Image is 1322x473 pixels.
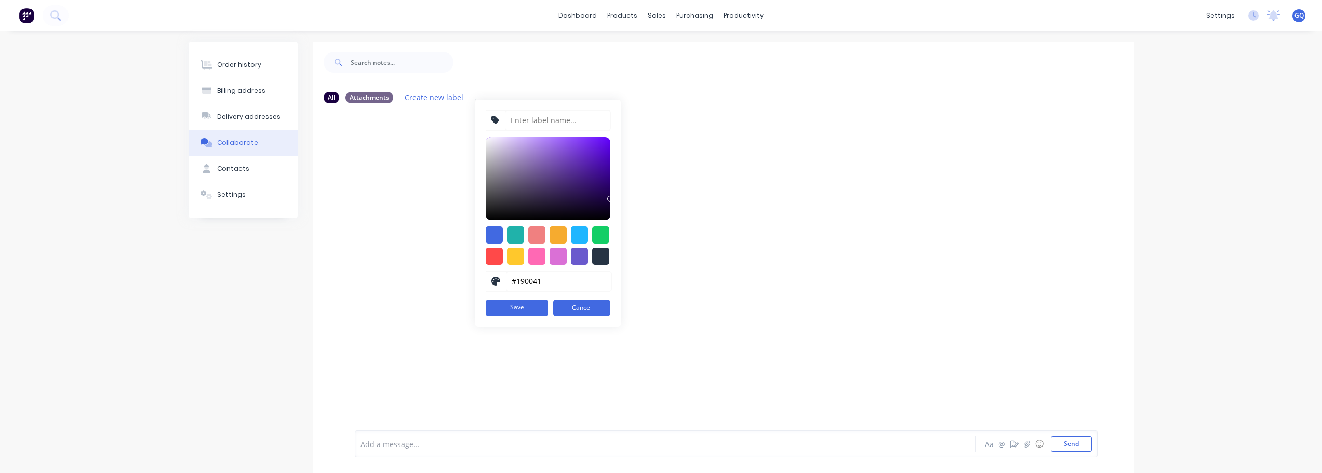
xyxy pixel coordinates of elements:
[571,226,588,244] div: #1fb6ff
[399,90,469,104] button: Create new label
[1201,8,1240,23] div: settings
[217,164,249,173] div: Contacts
[983,438,996,450] button: Aa
[550,226,567,244] div: #f6ab2f
[1294,11,1304,20] span: GQ
[1033,438,1046,450] button: ☺
[507,226,524,244] div: #20b2aa
[351,52,453,73] input: Search notes...
[217,112,281,121] div: Delivery addresses
[592,248,609,265] div: #273444
[507,248,524,265] div: #ffc82c
[486,248,503,265] div: #ff4949
[718,8,769,23] div: productivity
[592,226,609,244] div: #13ce66
[486,226,503,244] div: #4169e1
[217,138,258,147] div: Collaborate
[528,226,545,244] div: #f08080
[324,92,339,103] div: All
[643,8,671,23] div: sales
[671,8,718,23] div: purchasing
[571,248,588,265] div: #6a5acd
[217,60,261,70] div: Order history
[189,156,298,182] button: Contacts
[19,8,34,23] img: Factory
[345,92,393,103] div: Attachments
[602,8,643,23] div: products
[189,130,298,156] button: Collaborate
[486,300,548,316] button: Save
[189,52,298,78] button: Order history
[1051,436,1092,452] button: Send
[553,300,610,316] button: Cancel
[553,8,602,23] a: dashboard
[217,190,246,199] div: Settings
[189,104,298,130] button: Delivery addresses
[528,248,545,265] div: #ff69b4
[217,86,265,96] div: Billing address
[550,248,567,265] div: #da70d6
[189,182,298,208] button: Settings
[505,111,611,130] input: Enter label name...
[189,78,298,104] button: Billing address
[996,438,1008,450] button: @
